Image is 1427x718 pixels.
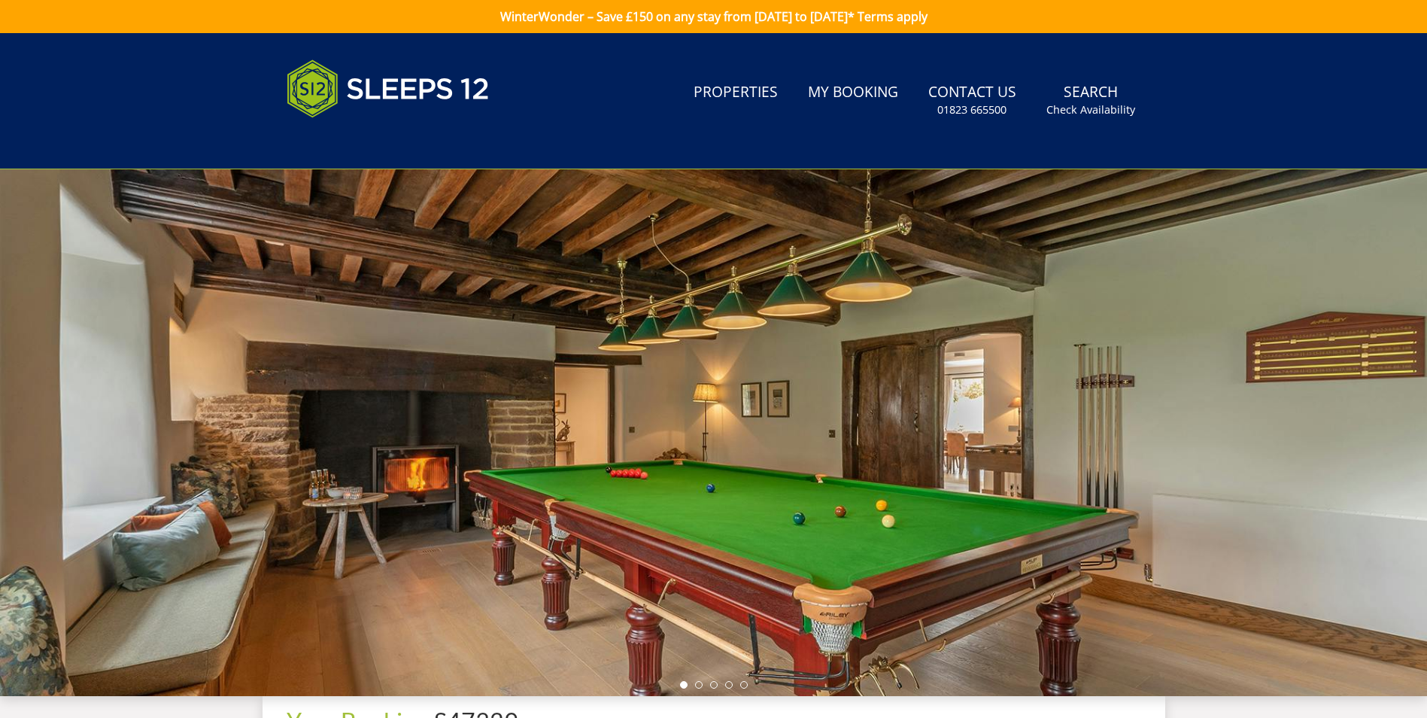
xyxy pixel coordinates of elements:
small: Check Availability [1046,102,1135,117]
img: Sleeps 12 [287,51,490,126]
a: SearchCheck Availability [1040,76,1141,125]
a: My Booking [802,76,904,110]
iframe: Customer reviews powered by Trustpilot [279,135,437,148]
a: Contact Us01823 665500 [922,76,1022,125]
a: Properties [688,76,784,110]
small: 01823 665500 [937,102,1006,117]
